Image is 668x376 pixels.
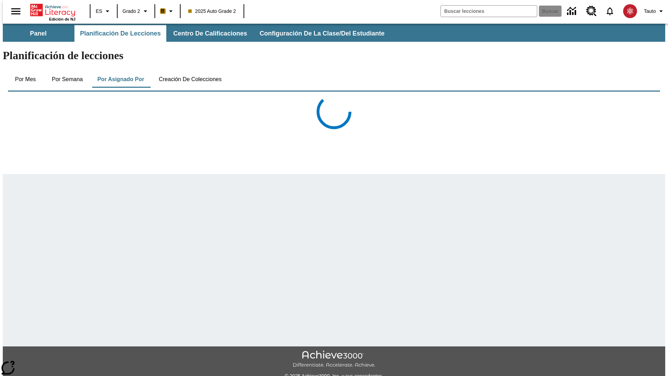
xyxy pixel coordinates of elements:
[3,25,73,42] button: Panel
[619,2,641,20] button: Escoja un nuevo avatar
[563,2,582,21] a: Centro de información
[157,5,178,17] button: Boost El color de la clase es anaranjado claro. Cambiar el color de la clase.
[3,49,665,62] h1: Planificación de lecciones
[93,5,115,17] button: Lenguaje: ES, Selecciona un idioma
[260,30,384,38] span: Configuración de la clase/del estudiante
[641,5,668,17] button: Perfil/Configuración
[120,5,152,17] button: Grado: Grado 2, Elige un grado
[441,6,537,17] input: Buscar campo
[623,4,637,18] img: avatar image
[92,71,150,88] button: Por asignado por
[30,3,75,17] a: Portada
[153,71,227,88] button: Creación de colecciones
[74,25,166,42] button: Planificación de lecciones
[3,25,391,42] div: Subbarra de navegación
[30,2,75,21] div: Portada
[8,71,43,88] button: Por mes
[30,30,47,38] span: Panel
[161,7,165,15] span: B
[582,2,601,21] a: Centro de recursos, Se abrirá en una pestaña nueva.
[601,2,619,20] a: Notificaciones
[80,30,161,38] span: Planificación de lecciones
[168,25,253,42] button: Centro de calificaciones
[173,30,247,38] span: Centro de calificaciones
[46,71,88,88] button: Por semana
[49,17,75,21] span: Edición de NJ
[3,24,665,42] div: Subbarra de navegación
[6,1,26,22] button: Abrir el menú lateral
[254,25,390,42] button: Configuración de la clase/del estudiante
[96,8,102,15] span: ES
[293,351,375,368] img: Achieve3000 Differentiate Accelerate Achieve
[122,8,140,15] span: Grado 2
[188,8,236,15] span: 2025 Auto Grade 2
[644,8,656,15] span: Tauto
